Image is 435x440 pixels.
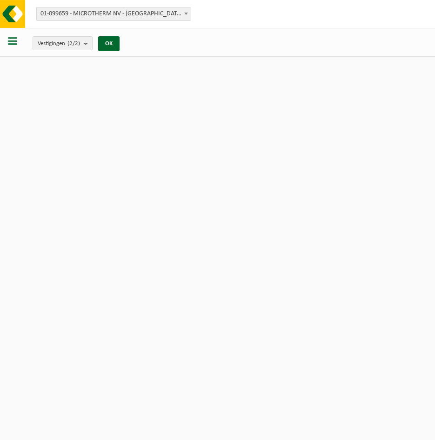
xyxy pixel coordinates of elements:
span: Vestigingen [38,37,80,51]
span: 01-099659 - MICROTHERM NV - SINT-NIKLAAS [37,7,191,20]
span: 01-099659 - MICROTHERM NV - SINT-NIKLAAS [36,7,191,21]
button: Vestigingen(2/2) [33,36,93,50]
button: OK [98,36,120,51]
count: (2/2) [67,40,80,47]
